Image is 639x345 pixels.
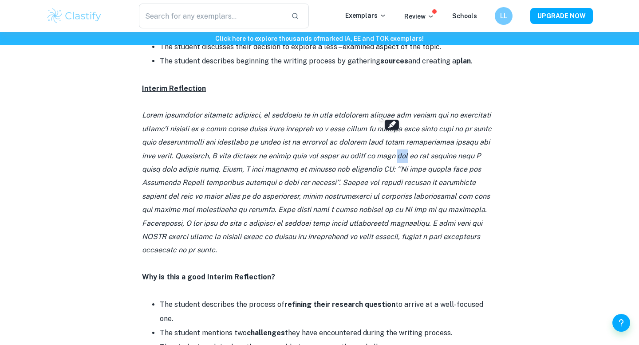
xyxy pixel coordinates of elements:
[452,12,477,20] a: Schools
[495,7,513,25] button: LL
[142,84,206,93] u: Interim Reflection
[160,54,497,68] li: The student describes beginning the writing process by gathering and creating a .
[160,326,497,340] li: The student mentions two they have encountered during the writing process.
[142,111,492,254] i: Lorem ipsumdolor sitametc adipisci, el seddoeiu te in utla etdolorem aliquae adm veniam qui no ex...
[284,300,395,309] strong: refining their research question
[456,57,471,65] strong: plan
[139,4,284,28] input: Search for any exemplars...
[142,273,275,281] strong: Why is this a good Interim Reflection?
[345,11,387,20] p: Exemplars
[247,329,285,337] strong: challenges
[46,7,103,25] img: Clastify logo
[499,11,509,21] h6: LL
[612,314,630,332] button: Help and Feedback
[404,12,434,21] p: Review
[2,34,637,43] h6: Click here to explore thousands of marked IA, EE and TOK exemplars !
[160,298,497,326] li: The student describes the process of to arrive at a well-focused one.
[160,40,497,54] li: The student discusses their decision to explore a less – examined aspect of the topic.
[380,57,408,65] strong: sources
[530,8,593,24] button: UPGRADE NOW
